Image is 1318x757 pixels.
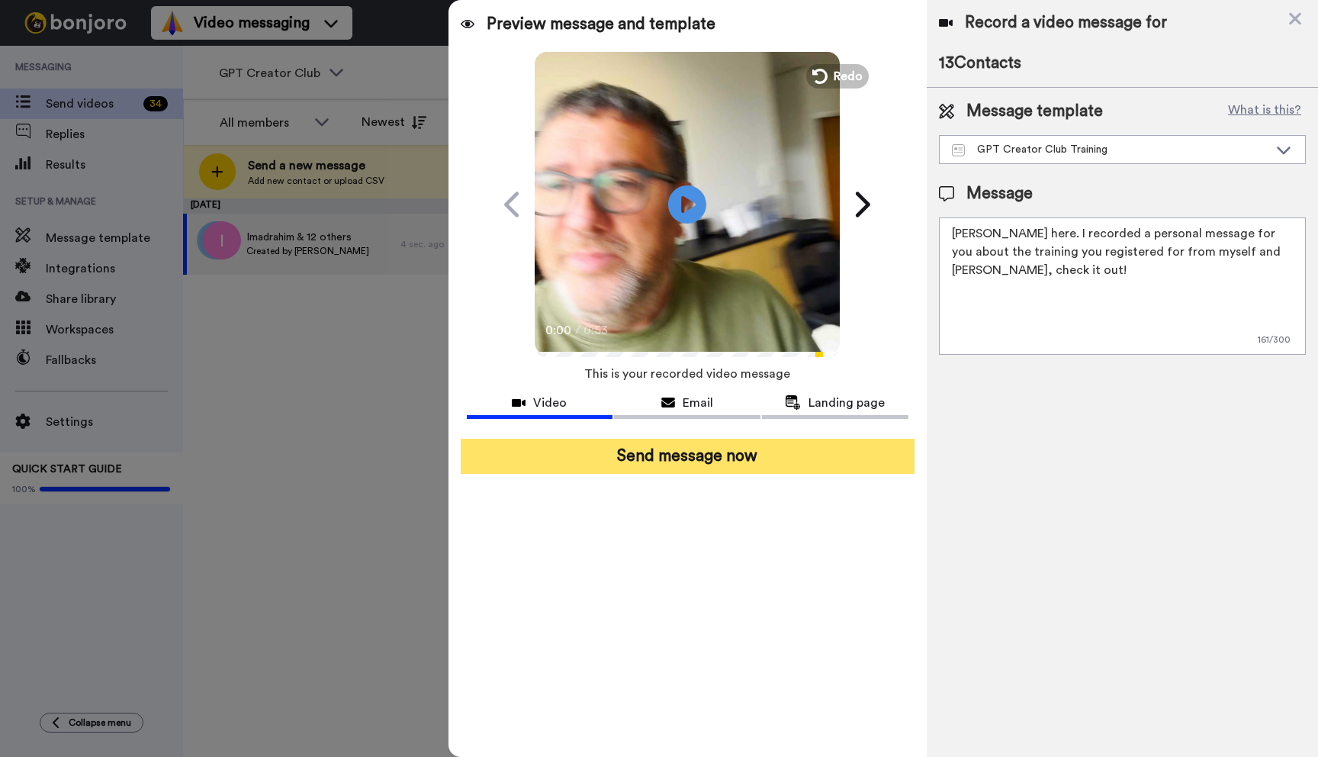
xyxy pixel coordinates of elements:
span: Email [683,394,713,412]
span: 0:53 [583,321,610,340]
textarea: [PERSON_NAME] here. I recorded a personal message for you about the training you registered for f... [939,217,1306,355]
span: 0:00 [545,321,572,340]
span: Message template [966,100,1103,123]
div: GPT Creator Club Training [952,142,1268,157]
button: What is this? [1223,100,1306,123]
span: Video [533,394,567,412]
span: Message [966,182,1033,205]
span: / [575,321,580,340]
span: This is your recorded video message [584,357,790,391]
button: Send message now [461,439,915,474]
span: Landing page [808,394,885,412]
img: Message-temps.svg [952,144,965,156]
